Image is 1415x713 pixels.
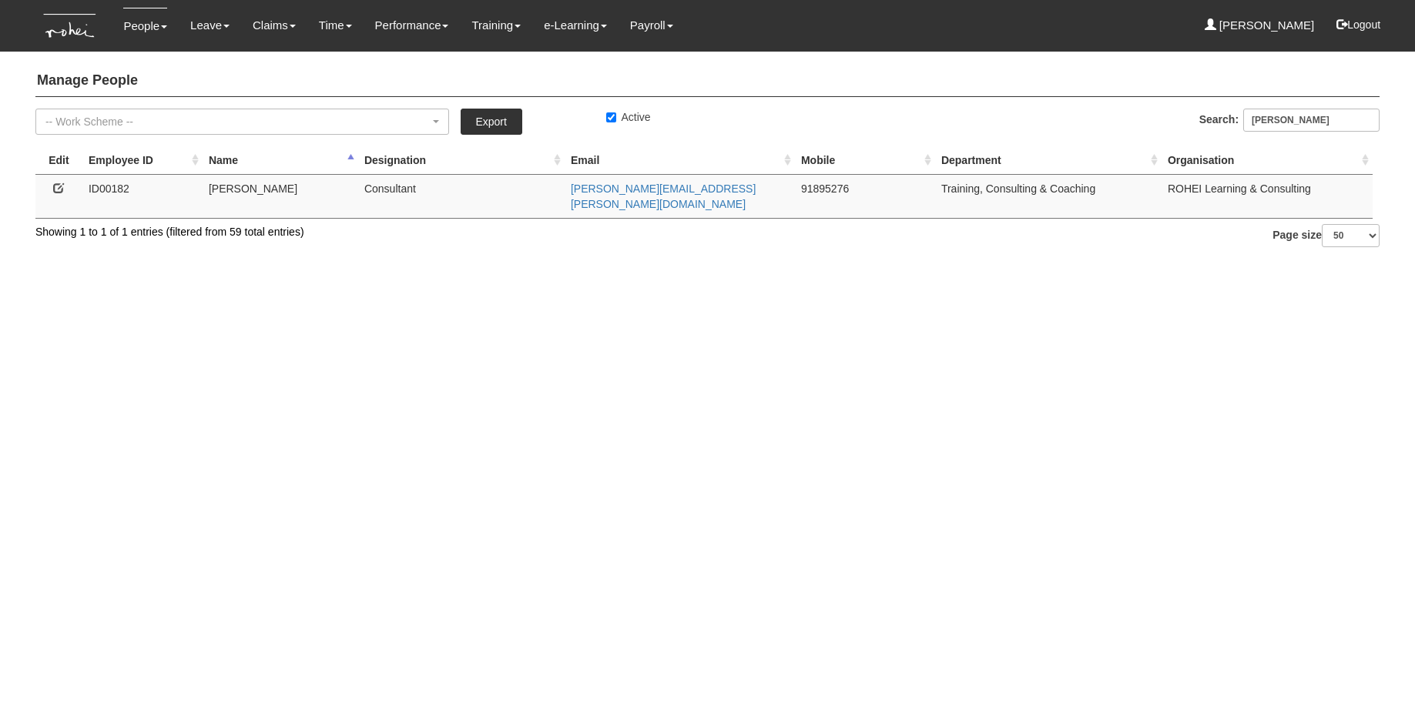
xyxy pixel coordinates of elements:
th: Department : activate to sort column ascending [935,146,1162,175]
td: [PERSON_NAME] [203,174,358,218]
a: Export [461,109,522,135]
a: Payroll [630,8,673,43]
a: Time [319,8,352,43]
button: Logout [1326,6,1391,43]
label: Search: [1199,109,1380,132]
a: Training [471,8,521,43]
th: Edit [35,146,82,175]
td: ID00182 [82,174,203,218]
a: e-Learning [544,8,607,43]
a: Performance [375,8,449,43]
th: Email : activate to sort column ascending [565,146,795,175]
a: [PERSON_NAME] [1205,8,1315,43]
label: Active [606,109,651,125]
td: Consultant [358,174,565,218]
a: Leave [190,8,230,43]
th: Name : activate to sort column descending [203,146,358,175]
th: Organisation : activate to sort column ascending [1162,146,1373,175]
select: Page size [1322,224,1380,247]
div: -- Work Scheme -- [45,114,430,129]
button: -- Work Scheme -- [35,109,449,135]
input: Search: [1243,109,1380,132]
th: Mobile : activate to sort column ascending [795,146,935,175]
th: Employee ID: activate to sort column ascending [82,146,203,175]
td: ROHEI Learning & Consulting [1162,174,1373,218]
iframe: chat widget [1350,651,1400,698]
a: People [123,8,167,44]
td: Training, Consulting & Coaching [935,174,1162,218]
h4: Manage People [35,65,1380,97]
th: Designation : activate to sort column ascending [358,146,565,175]
input: Active [606,112,616,122]
td: 91895276 [795,174,935,218]
a: [PERSON_NAME][EMAIL_ADDRESS][PERSON_NAME][DOMAIN_NAME] [571,182,756,210]
a: Claims [253,8,296,43]
label: Page size [1272,224,1380,247]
